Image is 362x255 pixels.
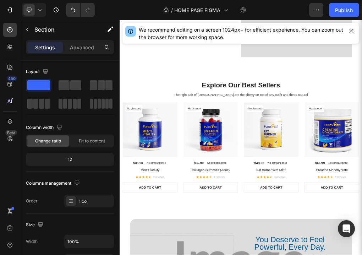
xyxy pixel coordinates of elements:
[7,76,17,81] div: 450
[260,250,294,254] p: No compare price
[13,153,37,159] p: No discount
[70,44,94,51] p: Advanced
[174,6,220,14] span: HOME PAGE FIGMA
[171,6,173,14] span: /
[218,145,314,241] a: Fat Burner with MCT
[79,198,112,205] div: 1 col
[26,198,38,204] div: Order
[65,235,114,248] input: Auto
[35,138,61,144] span: Change ratio
[329,3,359,17] button: Publish
[5,130,17,136] div: Beta
[154,250,187,254] p: No compare price
[26,238,38,245] div: Width
[79,138,105,144] span: Fit to content
[120,20,362,255] iframe: Design area
[35,44,55,51] p: Settings
[119,153,143,159] p: No discount
[5,145,101,241] a: Men's Vitality
[34,25,93,34] p: Section
[338,220,355,237] div: Open Intercom Messenger
[26,123,64,132] div: Column width
[47,250,81,254] p: No compare price
[332,153,356,159] p: No discount
[335,6,353,14] div: Publish
[26,220,45,230] div: Size
[26,67,50,77] div: Layout
[226,153,249,159] p: No discount
[112,145,208,241] a: Collagen Gummies (Adult)
[26,179,81,188] div: Columns management
[66,3,95,17] div: Undo/Redo
[27,154,113,164] div: 12
[139,26,344,41] div: We recommend editing on a screen 1024px+ for efficient experience. You can zoom out the browser f...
